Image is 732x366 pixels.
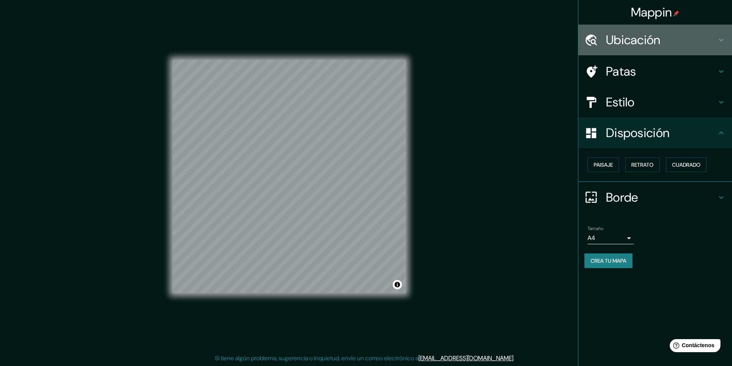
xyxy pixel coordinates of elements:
font: Retrato [631,161,654,168]
font: . [516,354,517,362]
img: pin-icon.png [673,10,679,17]
button: Paisaje [588,157,619,172]
iframe: Lanzador de widgets de ayuda [664,336,724,358]
button: Crea tu mapa [584,253,632,268]
font: Patas [606,63,636,79]
div: Patas [578,56,732,87]
button: Activar o desactivar atribución [393,280,402,289]
font: Si tiene algún problema, sugerencia o inquietud, envíe un correo electrónico a [215,354,418,362]
button: Retrato [625,157,660,172]
div: A4 [588,232,634,244]
div: Ubicación [578,25,732,55]
font: Cuadrado [672,161,700,168]
div: Disposición [578,118,732,148]
font: Mappin [631,4,672,20]
font: A4 [588,234,595,242]
font: Disposición [606,125,669,141]
font: Tamaño [588,225,603,232]
font: . [513,354,515,362]
a: [EMAIL_ADDRESS][DOMAIN_NAME] [418,354,513,362]
font: Crea tu mapa [591,257,626,264]
font: Paisaje [594,161,613,168]
font: Estilo [606,94,635,110]
font: Borde [606,189,638,205]
button: Cuadrado [666,157,707,172]
canvas: Mapa [173,60,406,293]
div: Estilo [578,87,732,118]
div: Borde [578,182,732,213]
font: Ubicación [606,32,661,48]
font: . [515,354,516,362]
